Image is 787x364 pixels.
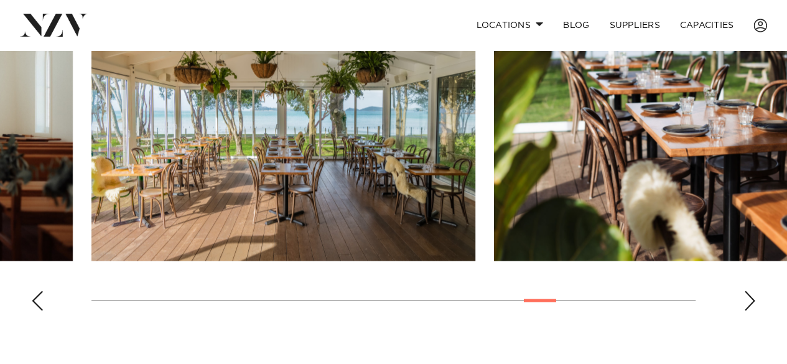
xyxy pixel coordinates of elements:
a: Locations [466,12,553,39]
a: Capacities [670,12,744,39]
a: SUPPLIERS [599,12,669,39]
img: nzv-logo.png [20,14,88,36]
a: BLOG [553,12,599,39]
